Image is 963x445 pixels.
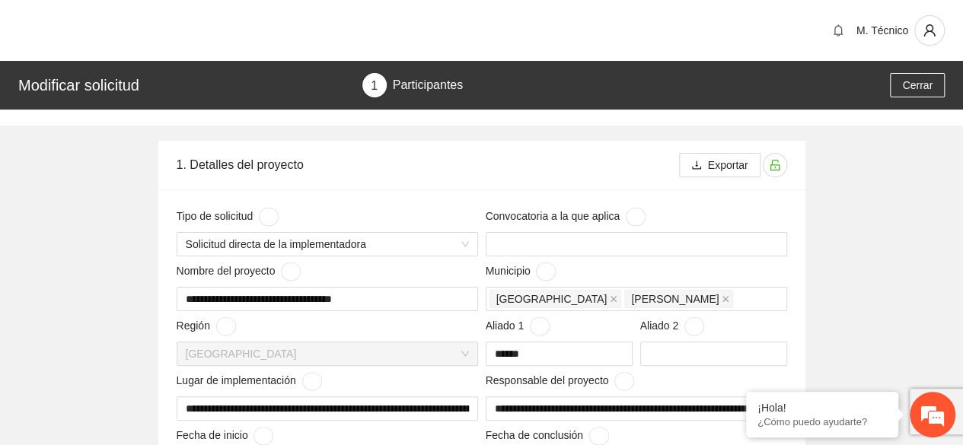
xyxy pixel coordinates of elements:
[489,290,622,308] span: Chihuahua
[915,24,944,37] span: user
[757,402,887,414] div: ¡Hola!
[186,342,469,365] span: Chihuahua
[177,208,279,226] span: Tipo de solicitud
[722,295,729,303] span: close
[496,291,607,307] span: [GEOGRAPHIC_DATA]
[626,208,646,226] button: Convocatoria a la que aplica
[679,153,761,177] button: downloadExportar
[250,8,286,44] div: Minimizar ventana de chat en vivo
[302,372,322,390] button: Lugar de implementación
[486,262,556,281] span: Municipio
[589,427,609,445] button: Fecha de conclusión
[757,416,887,428] p: ¿Cómo puedo ayudarte?
[362,73,464,97] div: 1Participantes
[764,159,786,171] span: unlock
[486,208,646,226] span: Convocatoria a la que aplica
[826,18,850,43] button: bell
[763,153,787,177] button: unlock
[827,24,850,37] span: bell
[18,73,353,97] div: Modificar solicitud
[259,208,279,226] button: Tipo de solicitud
[890,73,945,97] button: Cerrar
[610,295,617,303] span: close
[177,143,679,186] div: 1. Detalles del proyecto
[254,427,273,445] button: Fecha de inicio
[8,289,290,342] textarea: Escriba su mensaje y pulse “Intro”
[624,290,733,308] span: Aquiles Serdán
[393,73,464,97] div: Participantes
[177,427,274,445] span: Fecha de inicio
[216,317,236,335] button: Región
[177,317,236,335] span: Región
[614,372,634,390] button: Responsable del proyecto
[902,77,933,94] span: Cerrar
[79,78,256,97] div: Chatee con nosotros ahora
[371,79,378,92] span: 1
[691,160,702,172] span: download
[486,372,635,390] span: Responsable del proyecto
[486,317,550,335] span: Aliado 1
[708,157,748,173] span: Exportar
[530,317,550,335] button: Aliado 1
[281,262,301,281] button: Nombre del proyecto
[177,372,322,390] span: Lugar de implementación
[186,233,469,256] span: Solicitud directa de la implementadora
[88,140,210,294] span: Estamos en línea.
[914,15,945,46] button: user
[486,427,609,445] span: Fecha de conclusión
[856,24,908,37] span: M. Técnico
[684,317,704,335] button: Aliado 2
[177,262,301,281] span: Nombre del proyecto
[631,291,719,307] span: [PERSON_NAME]
[640,317,704,335] span: Aliado 2
[536,262,556,281] button: Municipio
